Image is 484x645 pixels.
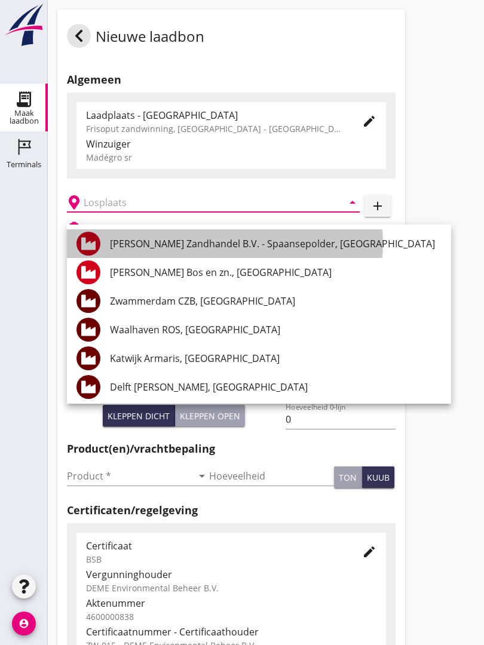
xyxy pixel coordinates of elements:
[110,322,442,337] div: Waalhaven ROS, [GEOGRAPHIC_DATA]
[110,236,442,251] div: [PERSON_NAME] Zandhandel B.V. - Spaansepolder, [GEOGRAPHIC_DATA]
[86,582,376,594] div: DEME Environmental Beheer B.V.
[86,122,343,135] div: Frisoput zandwinning, [GEOGRAPHIC_DATA] - [GEOGRAPHIC_DATA].
[86,222,147,233] h2: Beladen vaartuig
[12,612,36,635] i: account_circle
[362,545,376,559] i: edit
[110,351,442,365] div: Katwijk Armaris, [GEOGRAPHIC_DATA]
[103,405,175,426] button: Kleppen dicht
[86,625,376,639] div: Certificaatnummer - Certificaathouder
[84,193,326,212] input: Losplaats
[334,466,362,488] button: ton
[370,199,385,213] i: add
[86,108,343,122] div: Laadplaats - [GEOGRAPHIC_DATA]
[67,466,192,486] input: Product *
[110,265,442,279] div: [PERSON_NAME] Bos en zn., [GEOGRAPHIC_DATA]
[180,410,240,422] div: Kleppen open
[175,405,245,426] button: Kleppen open
[86,137,376,151] div: Winzuiger
[86,151,376,164] div: Madégro sr
[67,502,396,518] h2: Certificaten/regelgeving
[86,567,376,582] div: Vergunninghouder
[110,294,442,308] div: Zwammerdam CZB, [GEOGRAPHIC_DATA]
[209,466,335,486] input: Hoeveelheid
[67,24,204,53] div: Nieuwe laadbon
[2,3,45,47] img: logo-small.a267ee39.svg
[195,469,209,483] i: arrow_drop_down
[110,380,442,394] div: Delft [PERSON_NAME], [GEOGRAPHIC_DATA]
[86,596,376,610] div: Aktenummer
[67,441,396,457] h2: Product(en)/vrachtbepaling
[67,72,396,88] h2: Algemeen
[345,195,360,210] i: arrow_drop_down
[362,466,394,488] button: kuub
[367,471,390,484] div: kuub
[339,471,357,484] div: ton
[108,410,170,422] div: Kleppen dicht
[7,161,41,168] div: Terminals
[86,539,343,553] div: Certificaat
[86,553,343,566] div: BSB
[86,610,376,623] div: 4600000838
[362,114,376,128] i: edit
[286,410,395,429] input: Hoeveelheid 0-lijn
